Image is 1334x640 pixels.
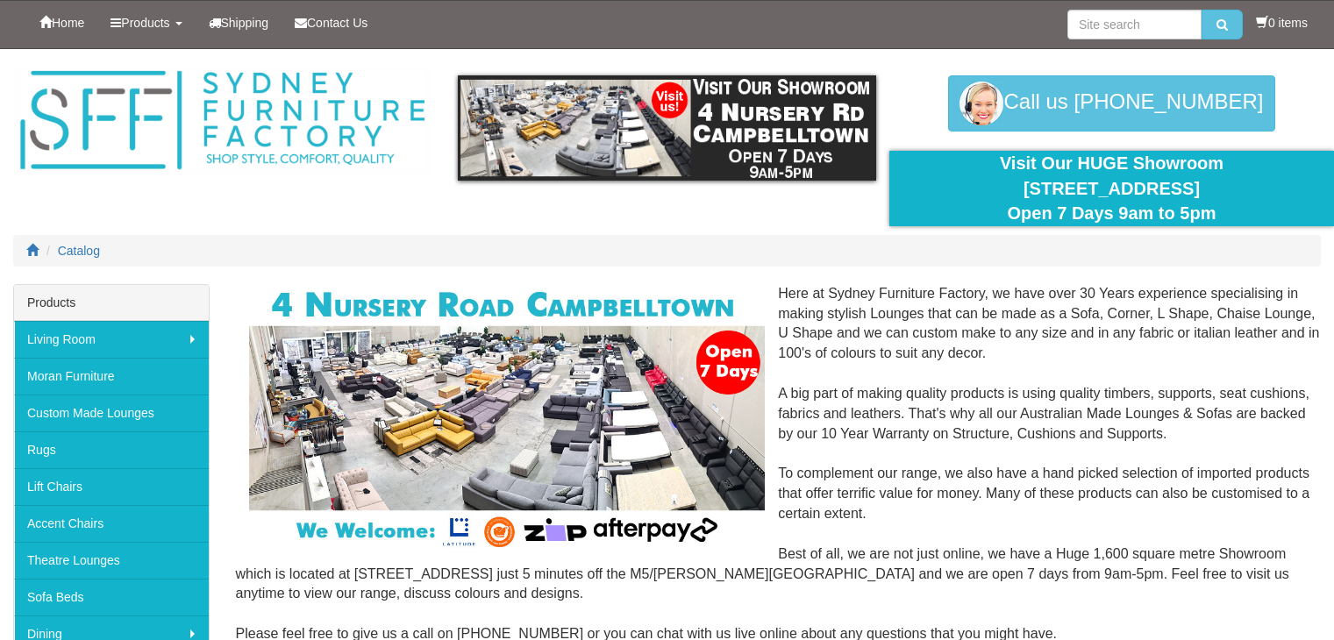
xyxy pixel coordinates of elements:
[14,468,209,505] a: Lift Chairs
[14,358,209,395] a: Moran Furniture
[97,1,195,45] a: Products
[307,16,367,30] span: Contact Us
[14,505,209,542] a: Accent Chairs
[121,16,169,30] span: Products
[458,75,876,181] img: showroom.gif
[282,1,381,45] a: Contact Us
[14,431,209,468] a: Rugs
[14,579,209,615] a: Sofa Beds
[13,67,432,174] img: Sydney Furniture Factory
[14,542,209,579] a: Theatre Lounges
[902,151,1321,226] div: Visit Our HUGE Showroom [STREET_ADDRESS] Open 7 Days 9am to 5pm
[26,1,97,45] a: Home
[196,1,282,45] a: Shipping
[249,284,766,552] img: Corner Modular Lounges
[52,16,84,30] span: Home
[1067,10,1202,39] input: Site search
[14,395,209,431] a: Custom Made Lounges
[58,244,100,258] a: Catalog
[14,321,209,358] a: Living Room
[221,16,269,30] span: Shipping
[1256,14,1308,32] li: 0 items
[14,285,209,321] div: Products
